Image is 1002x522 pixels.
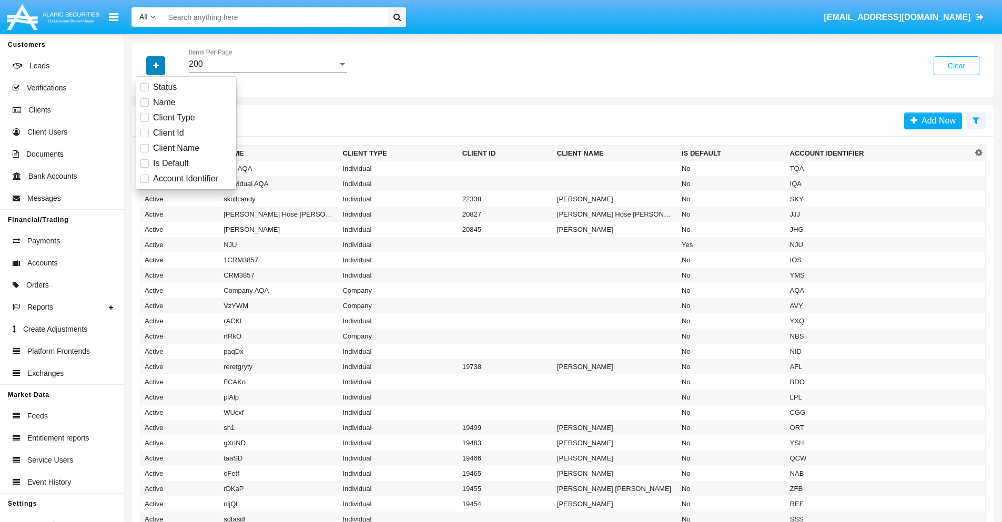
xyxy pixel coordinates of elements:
[189,59,203,68] span: 200
[458,222,553,237] td: 20845
[786,146,973,161] th: Account Identifier
[140,390,220,405] td: Active
[338,390,458,405] td: Individual
[5,2,101,33] img: Logo image
[338,207,458,222] td: Individual
[677,329,786,344] td: No
[219,222,338,237] td: [PERSON_NAME]
[27,83,66,94] span: Verifications
[677,420,786,435] td: No
[338,405,458,420] td: Individual
[338,283,458,298] td: Company
[786,237,973,252] td: NJU
[219,146,338,161] th: Name
[27,411,48,422] span: Feeds
[786,451,973,466] td: QCW
[219,329,338,344] td: rfRkO
[219,451,338,466] td: taaSD
[140,359,220,374] td: Active
[677,344,786,359] td: No
[934,56,979,75] button: Clear
[219,207,338,222] td: [PERSON_NAME] Hose [PERSON_NAME]
[458,451,553,466] td: 19466
[26,149,64,160] span: Documents
[338,359,458,374] td: Individual
[27,258,58,269] span: Accounts
[677,146,786,161] th: Is Default
[140,374,220,390] td: Active
[219,237,338,252] td: NJU
[786,176,973,191] td: IQA
[458,435,553,451] td: 19483
[677,207,786,222] td: No
[163,7,384,27] input: Search
[140,435,220,451] td: Active
[677,252,786,268] td: No
[140,344,220,359] td: Active
[219,268,338,283] td: CRM3857
[27,236,60,247] span: Payments
[786,268,973,283] td: YMS
[338,329,458,344] td: Company
[819,3,989,32] a: [EMAIL_ADDRESS][DOMAIN_NAME]
[338,481,458,496] td: Individual
[219,420,338,435] td: sh1
[677,176,786,191] td: No
[27,477,71,488] span: Event History
[338,466,458,481] td: Individual
[677,161,786,176] td: No
[140,237,220,252] td: Active
[338,344,458,359] td: Individual
[553,420,677,435] td: [PERSON_NAME]
[677,390,786,405] td: No
[26,280,49,291] span: Orders
[553,466,677,481] td: [PERSON_NAME]
[23,324,87,335] span: Create Adjustments
[140,481,220,496] td: Active
[140,191,220,207] td: Active
[338,451,458,466] td: Individual
[786,298,973,313] td: AVY
[219,374,338,390] td: FCAKo
[219,405,338,420] td: WUcxf
[140,420,220,435] td: Active
[786,207,973,222] td: JJJ
[219,298,338,313] td: VzYWM
[219,481,338,496] td: rDKaP
[338,496,458,511] td: Individual
[29,60,49,71] span: Leads
[786,405,973,420] td: CGG
[28,105,51,116] span: Clients
[786,313,973,329] td: YXQ
[786,191,973,207] td: SKY
[153,157,189,170] span: Is Default
[786,420,973,435] td: ORT
[458,496,553,511] td: 19454
[219,390,338,405] td: plAlp
[139,13,148,21] span: All
[786,435,973,451] td: YSH
[917,116,956,125] span: Add New
[677,268,786,283] td: No
[677,359,786,374] td: No
[140,268,220,283] td: Active
[140,466,220,481] td: Active
[219,313,338,329] td: rACKl
[786,390,973,405] td: LPL
[677,481,786,496] td: No
[458,146,553,161] th: Client ID
[786,161,973,176] td: TQA
[786,222,973,237] td: JHG
[219,191,338,207] td: skullcandy
[458,420,553,435] td: 19499
[677,451,786,466] td: No
[677,405,786,420] td: No
[458,359,553,374] td: 19738
[140,313,220,329] td: Active
[338,420,458,435] td: Individual
[786,329,973,344] td: NBS
[338,298,458,313] td: Company
[153,111,195,124] span: Client Type
[338,374,458,390] td: Individual
[458,207,553,222] td: 20827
